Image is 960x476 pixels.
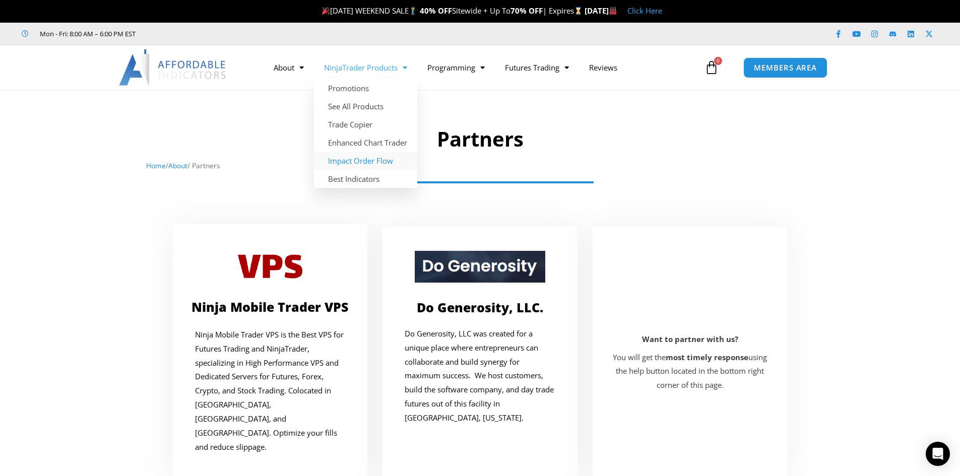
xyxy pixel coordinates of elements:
[119,49,227,86] img: LogoAI | Affordable Indicators – NinjaTrader
[238,234,302,299] img: ninja-mobile-trader | Affordable Indicators – NinjaTrader
[146,159,814,172] nav: Breadcrumb
[609,351,771,393] p: You will get the using the help button located in the bottom right corner of this page.
[510,6,543,16] strong: 70% OFF
[314,97,417,115] a: See All Products
[37,28,136,40] span: Mon - Fri: 8:00 AM – 6:00 PM EST
[146,125,814,153] h1: Partners
[585,6,617,16] strong: [DATE]
[191,298,348,315] a: Ninja Mobile Trader VPS
[146,161,166,170] a: Home
[314,56,417,79] a: NinjaTrader Products
[609,7,617,15] img: 🏭
[926,442,950,466] div: Open Intercom Messenger
[689,53,734,82] a: 0
[417,299,543,316] a: Do Generosity, LLC.
[150,29,301,39] iframe: Customer reviews powered by Trustpilot
[319,6,584,16] span: [DATE] WEEKEND SALE Sitewide + Up To | Expires
[168,161,187,170] a: About
[264,56,314,79] a: About
[666,352,748,362] strong: most timely response
[420,6,452,16] strong: 40% OFF
[314,152,417,170] a: Impact Order Flow
[314,170,417,188] a: Best Indicators
[405,327,555,425] p: Do Generosity, LLC was created for a unique place where entrepreneurs can collaborate and build s...
[322,7,330,15] img: 🎉
[495,56,579,79] a: Futures Trading
[642,334,738,344] b: Want to partner with us?
[195,328,346,454] p: Ninja Mobile Trader VPS is the Best VPS for Futures Trading and NinjaTrader, specializing in High...
[314,79,417,188] ul: NinjaTrader Products
[743,57,827,78] a: MEMBERS AREA
[314,133,417,152] a: Enhanced Chart Trader
[714,57,722,65] span: 0
[417,56,495,79] a: Programming
[314,79,417,97] a: Promotions
[314,115,417,133] a: Trade Copier
[415,251,545,283] img: Picture1 | Affordable Indicators – NinjaTrader
[754,64,817,72] span: MEMBERS AREA
[627,6,662,16] a: Click Here
[264,56,702,79] nav: Menu
[409,7,417,15] img: 🏌️‍♂️
[579,56,627,79] a: Reviews
[574,7,582,15] img: ⌛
